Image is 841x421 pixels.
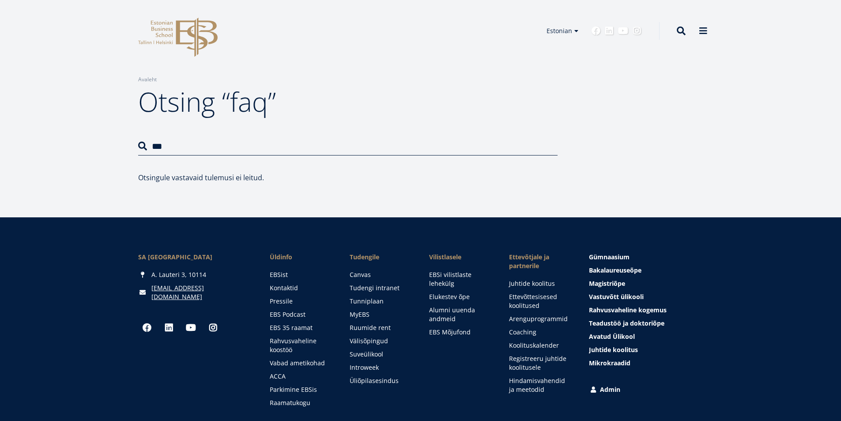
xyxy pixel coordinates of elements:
a: Rahvusvaheline koostöö [270,337,332,354]
span: Juhtide koolitus [589,345,638,354]
a: Suveülikool [350,350,412,359]
a: Mikrokraadid [589,359,703,368]
a: Canvas [350,270,412,279]
a: Linkedin [160,319,178,337]
a: Pressile [270,297,332,306]
a: Teadustöö ja doktoriõpe [589,319,703,328]
a: ACCA [270,372,332,381]
a: Bakalaureuseõpe [589,266,703,275]
a: Avaleht [138,75,157,84]
a: Rahvusvaheline kogemus [589,306,703,315]
span: Teadustöö ja doktoriõpe [589,319,664,327]
a: MyEBS [350,310,412,319]
a: Facebook [138,319,156,337]
a: Koolituskalender [509,341,571,350]
a: EBS Mõjufond [429,328,491,337]
a: Tunniplaan [350,297,412,306]
span: Bakalaureuseõpe [589,266,641,274]
a: Vabad ametikohad [270,359,332,368]
a: Registreeru juhtide koolitusele [509,354,571,372]
a: Introweek [350,363,412,372]
a: Coaching [509,328,571,337]
a: Instagram [633,27,641,35]
span: Gümnaasium [589,253,630,261]
div: SA [GEOGRAPHIC_DATA] [138,253,252,262]
a: Tudengi intranet [350,284,412,292]
a: Youtube [182,319,200,337]
a: Raamatukogu [270,398,332,407]
a: Vastuvõtt ülikooli [589,292,703,301]
a: Admin [589,385,703,394]
div: A. Lauteri 3, 10114 [138,270,252,279]
p: Otsingule vastavaid tulemusi ei leitud. [138,173,558,182]
a: Ettevõttesisesed koolitused [509,292,571,310]
a: Arenguprogrammid [509,315,571,323]
span: Mikrokraadid [589,359,630,367]
a: Kontaktid [270,284,332,292]
span: Üldinfo [270,253,332,262]
span: Vastuvõtt ülikooli [589,292,644,301]
a: EBSi vilistlaste lehekülg [429,270,491,288]
a: EBSist [270,270,332,279]
a: Magistriõpe [589,279,703,288]
span: Rahvusvaheline kogemus [589,306,667,314]
a: Välisõpingud [350,337,412,345]
a: Gümnaasium [589,253,703,262]
a: Juhtide koolitus [589,345,703,354]
a: Alumni uuenda andmeid [429,306,491,323]
a: EBS 35 raamat [270,323,332,332]
a: Tudengile [350,253,412,262]
a: Parkimine EBSis [270,385,332,394]
a: EBS Podcast [270,310,332,319]
span: Vilistlasele [429,253,491,262]
a: Facebook [592,27,600,35]
a: Ruumide rent [350,323,412,332]
a: Juhtide koolitus [509,279,571,288]
a: Hindamisvahendid ja meetodid [509,376,571,394]
a: Linkedin [605,27,614,35]
span: Magistriõpe [589,279,625,288]
span: Avatud Ülikool [589,332,635,341]
a: Youtube [618,27,628,35]
a: Avatud Ülikool [589,332,703,341]
a: Üliõpilasesindus [350,376,412,385]
a: Instagram [204,319,222,337]
a: Elukestev õpe [429,292,491,301]
h1: Otsing “faq” [138,84,558,119]
span: Ettevõtjale ja partnerile [509,253,571,270]
a: [EMAIL_ADDRESS][DOMAIN_NAME] [151,284,252,301]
